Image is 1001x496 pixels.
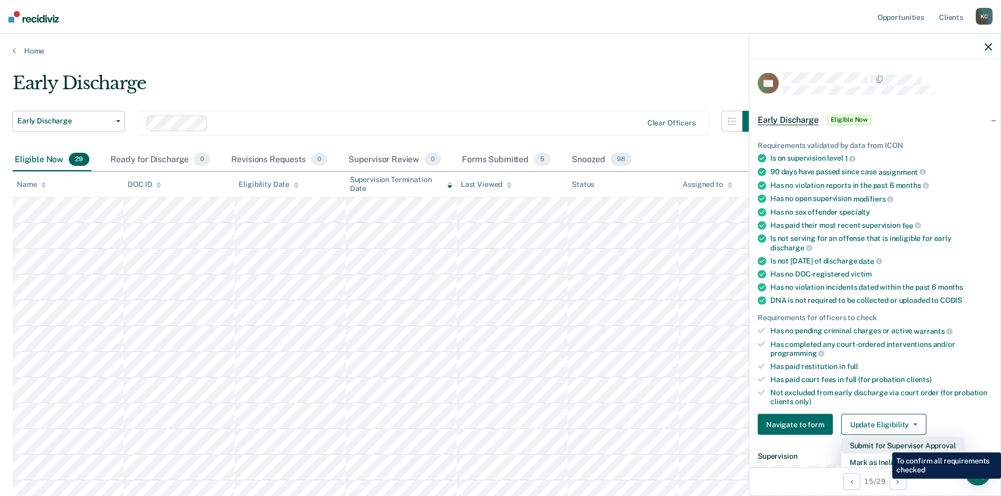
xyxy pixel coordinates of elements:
span: 98 [611,153,632,166]
button: Submit for Supervisor Approval [841,437,964,454]
span: months [896,181,929,189]
span: Early Discharge [17,117,112,125]
button: Previous Opportunity [843,473,860,490]
div: Clear officers [647,119,696,128]
button: Next Opportunity [890,473,906,490]
dt: Supervision [758,452,992,461]
img: Recidiviz [8,11,59,23]
div: Eligibility Date [239,180,299,189]
button: Navigate to form [758,414,833,435]
div: Snoozed [570,149,634,172]
div: Has no open supervision [770,194,992,204]
span: 5 [534,153,551,166]
div: Supervisor Review [346,149,443,172]
span: assignment [879,167,926,176]
div: Is on supervision level [770,154,992,163]
span: Early Discharge [758,114,819,125]
div: Name [17,180,46,189]
div: Is not serving for an offense that is ineligible for early [770,234,992,252]
div: Has no sex offender [770,207,992,216]
span: 29 [69,153,89,166]
div: Requirements validated by data from ICON [758,141,992,150]
div: Has no DOC-registered [770,270,992,279]
span: fee [902,221,921,229]
span: Eligible Now [827,114,872,125]
div: Is not [DATE] of discharge [770,256,992,266]
div: Supervision Termination Date [350,175,452,193]
div: Forms Submitted [460,149,553,172]
span: only) [795,397,811,405]
div: Status [572,180,594,189]
span: CODIS [940,296,962,304]
span: 0 [311,153,327,166]
button: Mark as Ineligible [841,454,964,471]
div: Has no pending criminal charges or active [770,326,992,336]
div: Eligible Now [13,149,91,172]
span: months [938,283,963,291]
div: Open Intercom Messenger [965,460,990,486]
div: K C [976,8,993,25]
span: victim [851,270,872,278]
div: Has completed any court-ordered interventions and/or [770,340,992,357]
div: Revisions Requests [229,149,329,172]
span: date [859,257,882,265]
div: Early DischargeEligible Now [749,103,1000,136]
a: Home [13,46,988,56]
div: Has paid court fees in full (for probation [770,375,992,384]
span: specialty [839,207,870,216]
div: Has no violation reports in the past 6 [770,181,992,190]
div: DOC ID [128,180,161,189]
div: Requirements for officers to check [758,313,992,322]
div: DNA is not required to be collected or uploaded to [770,296,992,305]
div: Has paid restitution in [770,362,992,371]
span: modifiers [853,195,894,203]
button: Update Eligibility [841,414,926,435]
a: Navigate to form link [758,414,837,435]
div: Assigned to [683,180,732,189]
div: Last Viewed [461,180,512,189]
span: 0 [194,153,210,166]
span: programming [770,349,824,357]
div: Has paid their most recent supervision [770,220,992,230]
span: clients) [906,375,932,384]
span: 1 [845,154,856,163]
div: 15 / 29 [749,467,1000,495]
div: Ready for Discharge [108,149,212,172]
span: discharge [770,244,812,252]
div: Early Discharge [13,72,763,102]
span: 0 [425,153,441,166]
span: warrants [914,327,953,335]
div: Has no violation incidents dated within the past 6 [770,283,992,292]
span: full [847,362,858,371]
div: Not excluded from early discharge via court order (for probation clients [770,388,992,406]
div: 90 days have passed since case [770,167,992,177]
